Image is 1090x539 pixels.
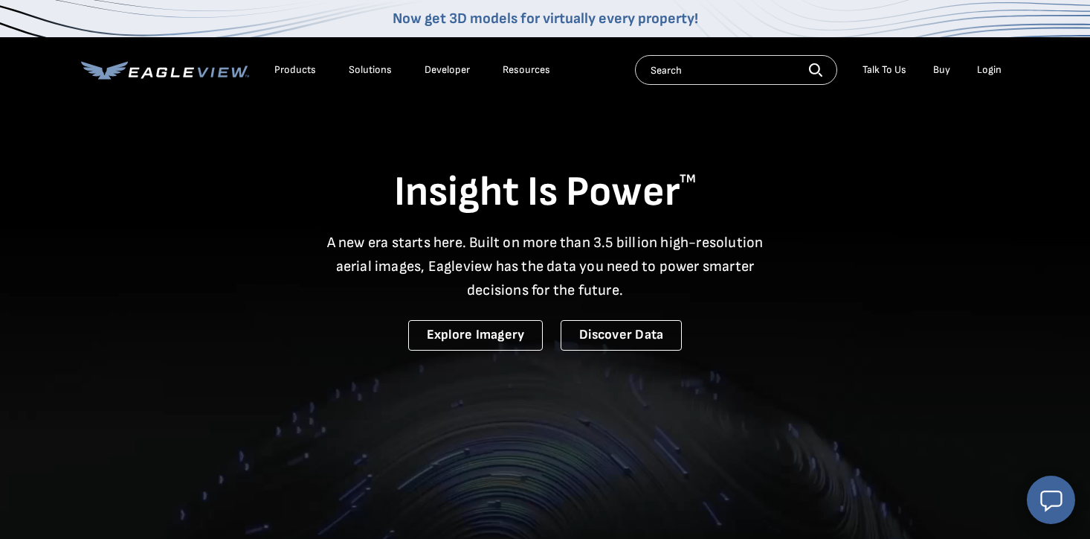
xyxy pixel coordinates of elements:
[274,63,316,77] div: Products
[317,231,773,302] p: A new era starts here. Built on more than 3.5 billion high-resolution aerial images, Eagleview ha...
[349,63,392,77] div: Solutions
[408,320,544,351] a: Explore Imagery
[933,63,950,77] a: Buy
[503,63,550,77] div: Resources
[635,55,837,85] input: Search
[680,172,696,186] sup: TM
[1027,476,1075,524] button: Open chat window
[81,167,1009,219] h1: Insight Is Power
[977,63,1002,77] div: Login
[393,10,698,28] a: Now get 3D models for virtually every property!
[425,63,470,77] a: Developer
[862,63,906,77] div: Talk To Us
[561,320,682,351] a: Discover Data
